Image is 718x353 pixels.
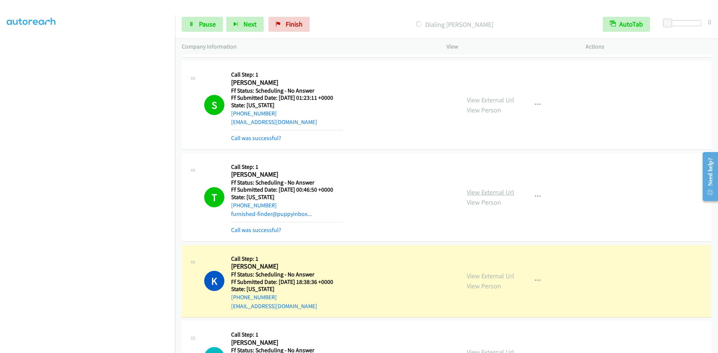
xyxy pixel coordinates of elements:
[696,147,718,206] iframe: Resource Center
[231,278,343,286] h5: Ff Submitted Date: [DATE] 18:38:36 +0000
[182,17,223,32] a: Pause
[467,272,514,280] a: View External Url
[231,110,277,117] a: [PHONE_NUMBER]
[231,255,343,263] h5: Call Step: 1
[231,303,317,310] a: [EMAIL_ADDRESS][DOMAIN_NAME]
[182,42,433,51] p: Company Information
[231,193,343,201] h5: State: [US_STATE]
[231,226,281,233] a: Call was successful?
[467,282,501,290] a: View Person
[204,271,224,291] h1: K
[231,118,317,126] a: [EMAIL_ADDRESS][DOMAIN_NAME]
[231,285,343,293] h5: State: [US_STATE]
[226,17,264,32] button: Next
[231,87,343,95] h5: Ff Status: Scheduling - No Answer
[467,198,501,207] a: View Person
[231,134,281,142] a: Call was successful?
[708,17,711,27] div: 0
[269,17,310,32] a: Finish
[231,163,343,171] h5: Call Step: 1
[231,271,343,278] h5: Ff Status: Scheduling - No Answer
[231,202,277,209] a: [PHONE_NUMBER]
[243,20,257,28] span: Next
[204,95,224,115] h1: S
[667,20,701,26] div: Delay between calls (in seconds)
[231,78,343,87] h2: [PERSON_NAME]
[231,179,343,186] h5: Ff Status: Scheduling - No Answer
[467,96,514,104] a: View External Url
[231,102,343,109] h5: State: [US_STATE]
[231,338,343,347] h2: [PERSON_NAME]
[231,186,343,193] h5: Ff Submitted Date: [DATE] 00:46:50 +0000
[204,187,224,207] h1: T
[286,20,303,28] span: Finish
[447,42,572,51] p: View
[231,94,343,102] h5: Ff Submitted Date: [DATE] 01:23:11 +0000
[199,20,216,28] span: Pause
[603,17,650,32] button: AutoTab
[586,42,711,51] p: Actions
[320,19,589,30] p: Dialing [PERSON_NAME]
[231,71,343,78] h5: Call Step: 1
[467,188,514,196] a: View External Url
[231,294,277,301] a: [PHONE_NUMBER]
[467,106,501,114] a: View Person
[231,170,343,179] h2: [PERSON_NAME]
[231,262,343,271] h2: [PERSON_NAME]
[231,210,312,217] a: furnished-finder@puppyinbox...
[231,331,343,338] h5: Call Step: 1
